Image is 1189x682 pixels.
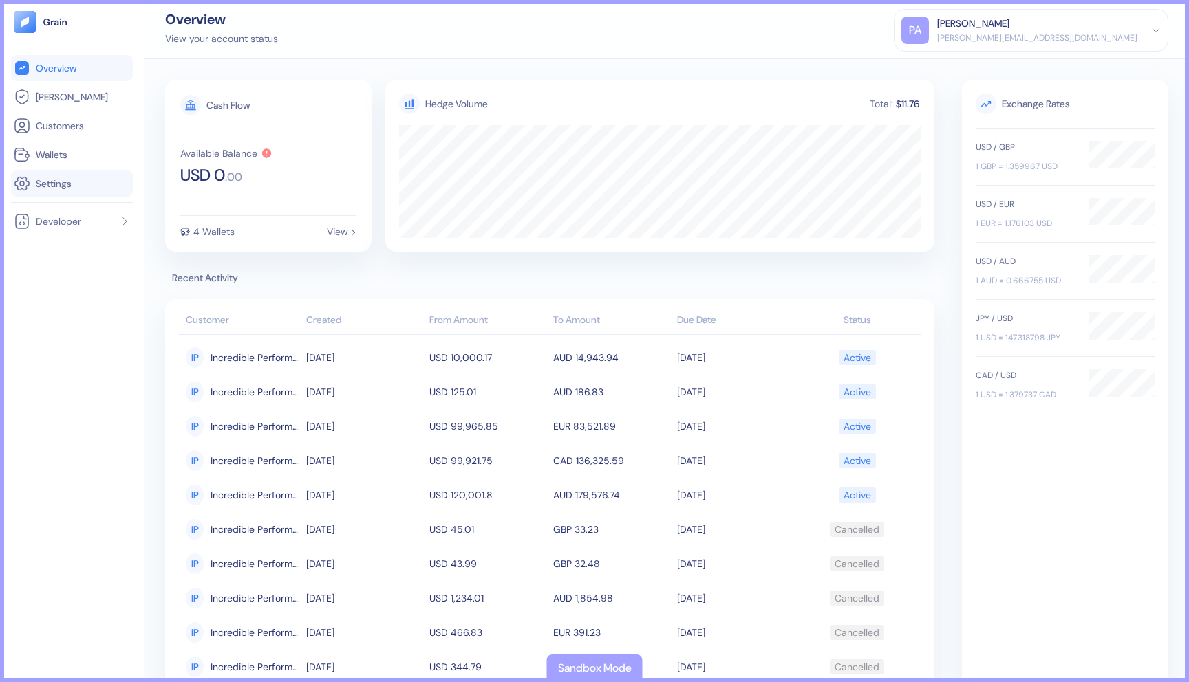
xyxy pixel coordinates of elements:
span: Incredible Performance LLC [211,346,299,369]
div: 1 GBP = 1.359967 USD [976,160,1075,173]
td: USD 43.99 [426,547,550,581]
div: Active [844,449,871,472]
td: USD 99,921.75 [426,443,550,478]
a: Customers [14,118,130,134]
span: Incredible Performance LLC [211,483,299,507]
td: AUD 1,854.98 [550,581,674,615]
div: Cancelled [835,518,879,541]
td: CAD 136,325.59 [550,443,674,478]
div: Cancelled [835,552,879,575]
td: [DATE] [674,581,797,615]
div: IP [186,622,204,643]
td: [DATE] [303,512,427,547]
td: [DATE] [303,547,427,581]
div: Total: [868,99,895,109]
div: USD / EUR [976,198,1075,210]
img: logo-tablet-V2.svg [14,11,36,33]
div: IP [186,519,204,540]
div: IP [186,382,204,402]
div: View your account status [165,32,278,46]
td: [DATE] [303,615,427,650]
div: Available Balance [180,148,257,158]
div: $11.76 [895,99,921,109]
div: IP [186,588,204,608]
div: 1 USD = 1.379737 CAD [976,388,1075,401]
td: USD 10,000.17 [426,340,550,375]
td: GBP 32.48 [550,547,674,581]
td: USD 466.83 [426,615,550,650]
div: [PERSON_NAME] [937,16,1009,31]
span: USD 0 [180,167,225,184]
span: Incredible Performance LLC [211,449,299,472]
div: CAD / USD [976,369,1075,382]
div: Overview [165,12,278,26]
div: Status [800,313,914,327]
button: Available Balance [180,148,272,159]
div: Cancelled [835,586,879,610]
td: [DATE] [303,409,427,443]
span: [PERSON_NAME] [36,90,108,104]
a: Wallets [14,146,130,163]
div: USD / GBP [976,141,1075,153]
div: Hedge Volume [425,97,488,111]
td: USD 1,234.01 [426,581,550,615]
td: [DATE] [674,375,797,409]
td: USD 99,965.85 [426,409,550,443]
td: [DATE] [674,547,797,581]
div: Cancelled [835,655,879,679]
div: 4 Wallets [193,227,235,236]
span: Overview [36,61,76,75]
th: Created [303,307,427,335]
div: Active [844,483,871,507]
td: [DATE] [303,340,427,375]
td: GBP 33.23 [550,512,674,547]
div: USD / AUD [976,255,1075,267]
td: [DATE] [674,478,797,512]
a: Settings [14,175,130,192]
div: Active [844,415,871,438]
div: Sandbox Mode [558,660,632,676]
span: Wallets [36,148,67,162]
div: 1 AUD = 0.666755 USD [976,274,1075,287]
td: [DATE] [674,443,797,478]
th: From Amount [426,307,550,335]
td: [DATE] [303,478,427,512]
div: PA [901,16,929,44]
div: Cancelled [835,621,879,644]
td: EUR 83,521.89 [550,409,674,443]
td: USD 45.01 [426,512,550,547]
td: USD 120,001.8 [426,478,550,512]
div: JPY / USD [976,312,1075,324]
div: IP [186,657,204,677]
td: [DATE] [674,409,797,443]
a: [PERSON_NAME] [14,89,130,105]
div: IP [186,485,204,505]
span: . 00 [225,172,242,183]
td: [DATE] [674,615,797,650]
th: Customer [179,307,303,335]
div: 1 EUR = 1.176103 USD [976,217,1075,230]
td: USD 125.01 [426,375,550,409]
span: Exchange Rates [976,93,1155,114]
td: AUD 14,943.94 [550,340,674,375]
div: IP [186,416,204,437]
td: [DATE] [303,375,427,409]
span: Incredible Performance LLC [211,552,299,575]
td: EUR 391.23 [550,615,674,650]
span: Recent Activity [165,271,934,285]
div: Active [844,346,871,369]
td: AUD 186.83 [550,375,674,409]
div: View > [327,227,356,236]
span: Incredible Performance LLC [211,655,299,679]
div: Cash Flow [206,100,250,110]
span: Incredible Performance LLC [211,380,299,404]
span: Settings [36,177,72,190]
div: IP [186,450,204,471]
div: 1 USD = 147.318798 JPY [976,331,1075,344]
div: IP [186,553,204,574]
span: Incredible Performance LLC [211,518,299,541]
td: [DATE] [303,443,427,478]
span: Incredible Performance LLC [211,621,299,644]
th: Due Date [674,307,797,335]
td: [DATE] [674,512,797,547]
